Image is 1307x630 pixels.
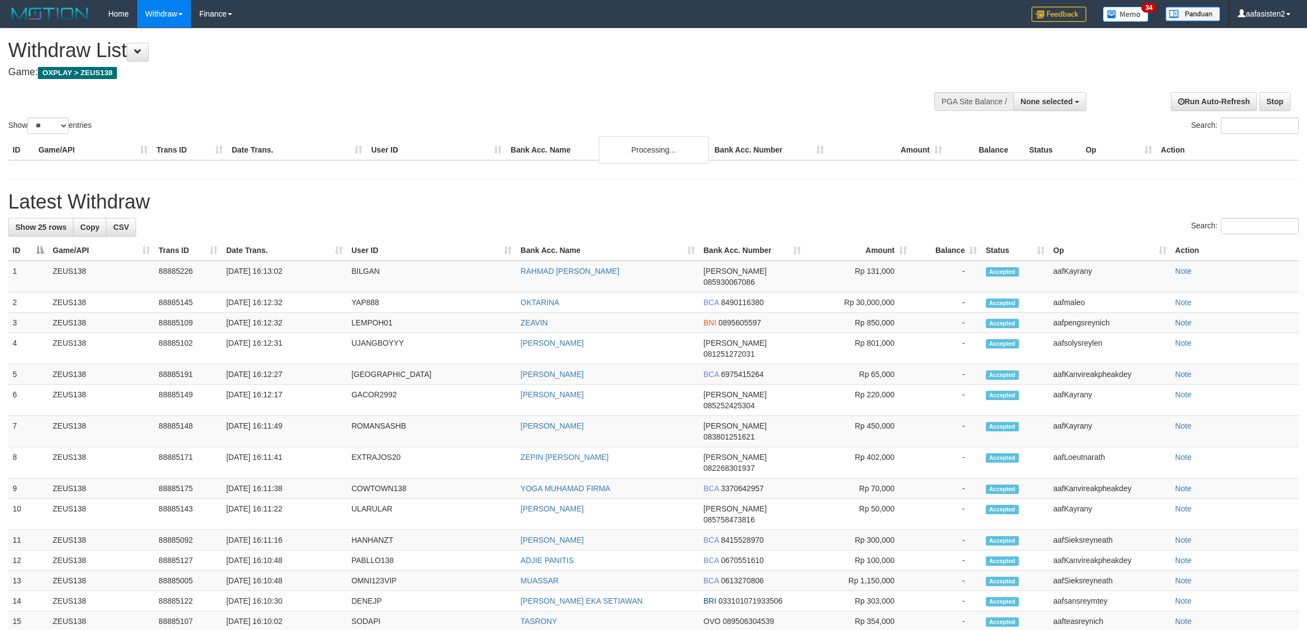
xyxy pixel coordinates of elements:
[520,504,584,513] a: [PERSON_NAME]
[1049,591,1171,611] td: aafsansreymtey
[48,240,154,261] th: Game/API: activate to sort column ascending
[911,499,981,530] td: -
[710,140,828,160] th: Bank Acc. Number
[48,499,154,530] td: ZEUS138
[222,292,347,313] td: [DATE] 16:12:32
[805,530,911,550] td: Rp 300,000
[347,333,516,364] td: UJANGBOYYY
[805,261,911,292] td: Rp 131,000
[723,617,774,626] span: Copy 089506304539 to clipboard
[1103,7,1149,22] img: Button%20Memo.svg
[1175,390,1192,399] a: Note
[347,447,516,479] td: EXTRAJOS20
[805,385,911,416] td: Rp 220,000
[152,140,227,160] th: Trans ID
[1175,576,1192,585] a: Note
[347,240,516,261] th: User ID: activate to sort column ascending
[222,313,347,333] td: [DATE] 16:12:32
[154,499,222,530] td: 88885143
[8,479,48,499] td: 9
[48,530,154,550] td: ZEUS138
[805,364,911,385] td: Rp 65,000
[911,385,981,416] td: -
[222,447,347,479] td: [DATE] 16:11:41
[347,313,516,333] td: LEMPOH01
[704,421,767,430] span: [PERSON_NAME]
[1175,556,1192,565] a: Note
[986,319,1019,328] span: Accepted
[704,267,767,275] span: [PERSON_NAME]
[154,385,222,416] td: 88885149
[516,240,699,261] th: Bank Acc. Name: activate to sort column ascending
[911,333,981,364] td: -
[805,550,911,571] td: Rp 100,000
[704,597,716,605] span: BRI
[699,240,805,261] th: Bank Acc. Number: activate to sort column ascending
[48,571,154,591] td: ZEUS138
[347,571,516,591] td: OMNI123VIP
[27,117,69,134] select: Showentries
[911,240,981,261] th: Balance: activate to sort column ascending
[1025,140,1081,160] th: Status
[154,447,222,479] td: 88885171
[154,333,222,364] td: 88885102
[154,292,222,313] td: 88885145
[48,333,154,364] td: ZEUS138
[1013,92,1086,111] button: None selected
[704,484,719,493] span: BCA
[805,499,911,530] td: Rp 50,000
[8,218,74,237] a: Show 25 rows
[222,550,347,571] td: [DATE] 16:10:48
[704,504,767,513] span: [PERSON_NAME]
[719,597,783,605] span: Copy 033101071933506 to clipboard
[1049,292,1171,313] td: aafmaleo
[981,240,1049,261] th: Status: activate to sort column ascending
[520,597,642,605] a: [PERSON_NAME] EKA SETIAWAN
[520,421,584,430] a: [PERSON_NAME]
[80,223,99,232] span: Copy
[599,136,709,164] div: Processing...
[48,550,154,571] td: ZEUS138
[520,556,574,565] a: ADJIE PANITIS
[986,299,1019,308] span: Accepted
[721,576,764,585] span: Copy 0613270806 to clipboard
[1175,421,1192,430] a: Note
[8,140,34,160] th: ID
[911,261,981,292] td: -
[704,576,719,585] span: BCA
[805,292,911,313] td: Rp 30,000,000
[8,333,48,364] td: 4
[1221,218,1299,234] input: Search:
[8,499,48,530] td: 10
[986,267,1019,277] span: Accepted
[1165,7,1220,21] img: panduan.png
[946,140,1025,160] th: Balance
[347,479,516,499] td: COWTOWN138
[73,218,106,237] a: Copy
[347,591,516,611] td: DENEJP
[911,550,981,571] td: -
[222,333,347,364] td: [DATE] 16:12:31
[154,530,222,550] td: 88885092
[222,591,347,611] td: [DATE] 16:10:30
[8,385,48,416] td: 6
[805,333,911,364] td: Rp 801,000
[222,530,347,550] td: [DATE] 16:11:16
[934,92,1013,111] div: PGA Site Balance /
[347,292,516,313] td: YAP888
[8,364,48,385] td: 5
[721,370,764,379] span: Copy 6975415264 to clipboard
[721,298,764,307] span: Copy 8490116380 to clipboard
[154,591,222,611] td: 88885122
[986,422,1019,431] span: Accepted
[8,530,48,550] td: 11
[222,479,347,499] td: [DATE] 16:11:38
[719,318,761,327] span: Copy 0895605597 to clipboard
[1049,479,1171,499] td: aafKanvireakpheakdey
[911,591,981,611] td: -
[805,571,911,591] td: Rp 1,150,000
[721,484,764,493] span: Copy 3370642957 to clipboard
[704,298,719,307] span: BCA
[911,479,981,499] td: -
[805,240,911,261] th: Amount: activate to sort column ascending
